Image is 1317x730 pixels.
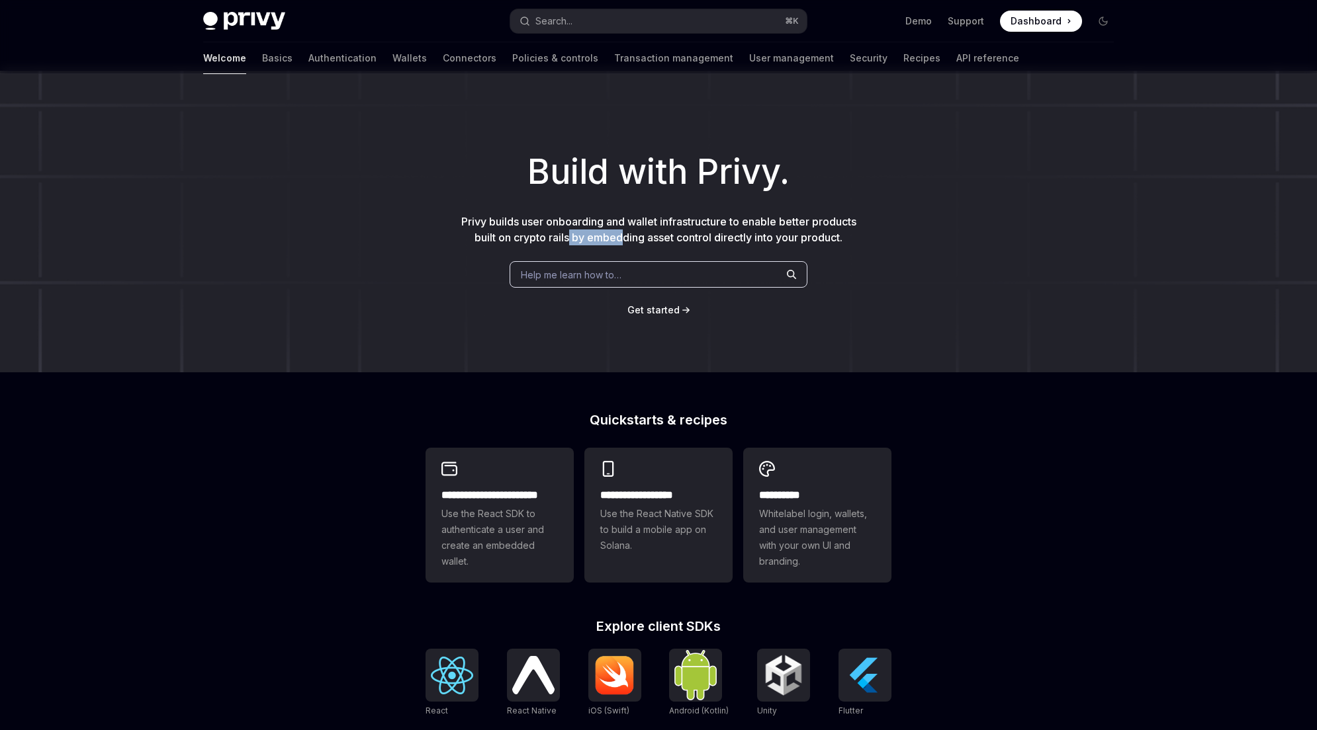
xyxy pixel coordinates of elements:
span: Flutter [839,706,863,715]
a: React NativeReact Native [507,649,560,717]
a: Wallets [392,42,427,74]
span: Get started [627,304,680,315]
a: Authentication [308,42,377,74]
a: API reference [956,42,1019,74]
a: **** *****Whitelabel login, wallets, and user management with your own UI and branding. [743,448,891,583]
span: Use the React SDK to authenticate a user and create an embedded wallet. [441,506,558,569]
a: Security [850,42,887,74]
a: Policies & controls [512,42,598,74]
img: dark logo [203,12,285,30]
button: Toggle dark mode [1093,11,1114,32]
a: Get started [627,304,680,317]
a: Connectors [443,42,496,74]
h2: Quickstarts & recipes [426,413,891,426]
span: iOS (Swift) [588,706,629,715]
a: Transaction management [614,42,733,74]
img: Unity [762,654,805,696]
h2: Explore client SDKs [426,620,891,633]
span: Privy builds user onboarding and wallet infrastructure to enable better products built on crypto ... [461,215,856,244]
a: Android (Kotlin)Android (Kotlin) [669,649,729,717]
a: UnityUnity [757,649,810,717]
span: Help me learn how to… [521,268,621,282]
a: Basics [262,42,293,74]
a: **** **** **** ***Use the React Native SDK to build a mobile app on Solana. [584,448,733,583]
a: iOS (Swift)iOS (Swift) [588,649,641,717]
span: Unity [757,706,777,715]
a: Recipes [903,42,940,74]
span: Dashboard [1011,15,1062,28]
span: ⌘ K [785,16,799,26]
img: Android (Kotlin) [674,650,717,700]
span: Android (Kotlin) [669,706,729,715]
h1: Build with Privy. [21,146,1296,198]
a: Dashboard [1000,11,1082,32]
img: React [431,657,473,694]
a: Support [948,15,984,28]
button: Search...⌘K [510,9,807,33]
img: React Native [512,656,555,694]
img: Flutter [844,654,886,696]
span: React Native [507,706,557,715]
div: Search... [535,13,572,29]
a: ReactReact [426,649,478,717]
img: iOS (Swift) [594,655,636,695]
span: React [426,706,448,715]
span: Whitelabel login, wallets, and user management with your own UI and branding. [759,506,876,569]
a: FlutterFlutter [839,649,891,717]
a: Welcome [203,42,246,74]
a: User management [749,42,834,74]
a: Demo [905,15,932,28]
span: Use the React Native SDK to build a mobile app on Solana. [600,506,717,553]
